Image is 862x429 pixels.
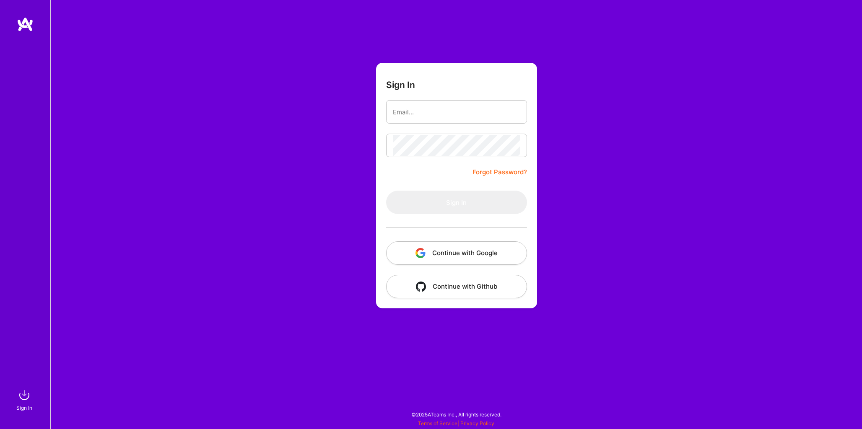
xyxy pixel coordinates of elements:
[418,420,494,426] span: |
[16,403,32,412] div: Sign In
[416,282,426,292] img: icon
[16,387,33,403] img: sign in
[460,420,494,426] a: Privacy Policy
[415,248,426,258] img: icon
[17,17,34,32] img: logo
[386,80,415,90] h3: Sign In
[418,420,457,426] a: Terms of Service
[18,387,33,412] a: sign inSign In
[473,167,527,177] a: Forgot Password?
[393,101,520,123] input: Email...
[386,275,527,298] button: Continue with Github
[386,241,527,265] button: Continue with Google
[50,404,862,425] div: © 2025 ATeams Inc., All rights reserved.
[386,191,527,214] button: Sign In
